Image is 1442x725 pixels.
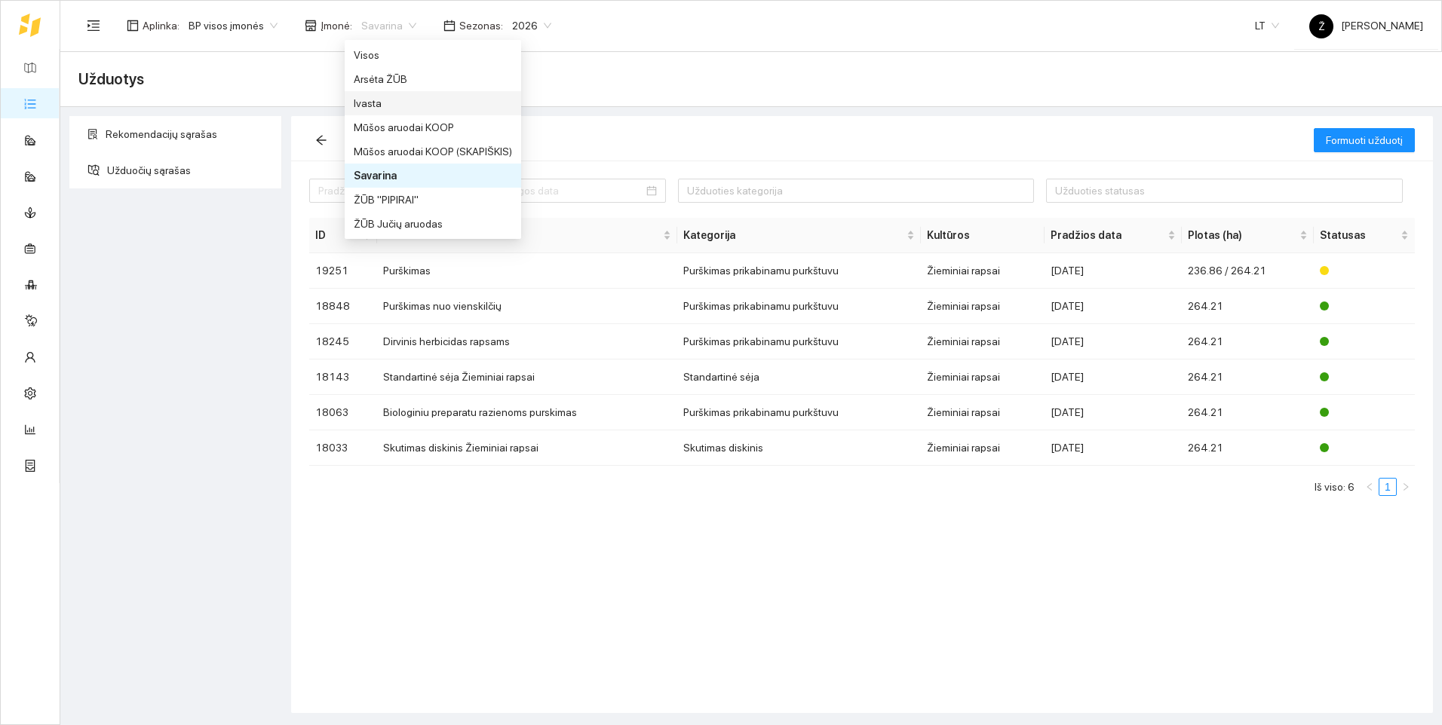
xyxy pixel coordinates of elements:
div: Ivasta [345,91,521,115]
span: Plotas (ha) [1188,227,1296,243]
td: Žieminiai rapsai [921,253,1045,289]
td: 264.21 [1182,324,1314,359]
div: ŽŪB Jučių aruodas [354,216,512,232]
a: 1 [1379,479,1396,495]
span: LT [1255,14,1279,37]
span: shop [305,20,317,32]
span: left [1365,482,1374,491]
td: 264.21 [1182,430,1314,466]
span: Pradžios data [1051,227,1164,243]
td: Žieminiai rapsai [921,395,1045,430]
div: Savarina [345,164,521,188]
span: Rekomendacijų sąrašas [106,119,270,149]
td: 264.21 [1182,395,1314,430]
span: solution [87,129,98,139]
button: arrow-left [309,128,333,152]
div: [DATE] [1051,298,1176,314]
span: Formuoti užduotį [1326,132,1403,148]
span: 2026 [512,14,551,37]
td: Žieminiai rapsai [921,430,1045,466]
li: Iš viso: 6 [1315,478,1355,496]
li: Pirmyn [1397,478,1415,496]
span: ID [315,227,360,243]
span: 236.86 / 264.21 [1188,265,1266,277]
div: Ivasta [354,95,512,112]
li: Atgal [1361,478,1379,496]
div: ŽŪB "PIPIRAI" [345,188,521,212]
div: ŽŪB Jučių aruodas [345,212,521,236]
td: 18063 [309,395,377,430]
td: Standartinė sėja Žieminiai rapsai [377,359,677,395]
td: 18848 [309,289,377,324]
span: Pavadinimas [383,227,659,243]
div: [DATE] [1051,404,1176,421]
td: 19251 [309,253,377,289]
div: Mūšos aruodai KOOP (SKAPIŠKIS) [354,143,512,160]
td: Žieminiai rapsai [921,359,1045,395]
td: 264.21 [1182,289,1314,324]
th: this column's title is Plotas (ha),this column is sortable [1182,218,1314,253]
td: Žieminiai rapsai [921,289,1045,324]
th: this column's title is Statusas,this column is sortable [1314,218,1415,253]
div: Arsėta ŽŪB [354,71,512,87]
td: 18033 [309,430,377,466]
span: [PERSON_NAME] [1309,20,1423,32]
th: this column's title is Pradžios data,this column is sortable [1045,218,1182,253]
th: this column's title is ID,this column is sortable [309,218,377,253]
div: Visos [345,43,521,67]
td: Skutimas diskinis [677,430,921,466]
div: Savarina [354,167,512,184]
span: Užduotys [78,67,144,91]
div: [DATE] [1051,369,1176,385]
span: calendar [443,20,456,32]
td: 264.21 [1182,359,1314,395]
div: Mūšos aruodai KOOP (SKAPIŠKIS) [345,139,521,164]
td: 18245 [309,324,377,359]
td: Standartinė sėja [677,359,921,395]
td: Skutimas diskinis Žieminiai rapsai [377,430,677,466]
span: Aplinka : [143,17,179,34]
td: Purškimas prikabinamu purkštuvu [677,289,921,324]
span: Savarina [361,14,416,37]
td: Dirvinis herbicidas rapsams [377,324,677,359]
div: [DATE] [1051,439,1176,456]
button: Formuoti užduotį [1314,128,1415,152]
button: right [1397,478,1415,496]
div: Mūšos aruodai KOOP [345,115,521,139]
td: Purškimas nuo vienskilčių [377,289,677,324]
div: [DATE] [1051,262,1176,279]
span: layout [127,20,139,32]
th: Kultūros [921,218,1045,253]
span: right [1401,482,1410,491]
th: this column's title is Pavadinimas,this column is sortable [377,218,677,253]
span: Sezonas : [459,17,503,34]
span: Ž [1318,14,1325,38]
td: Purškimas prikabinamu purkštuvu [677,253,921,289]
td: Purškimas prikabinamu purkštuvu [677,395,921,430]
input: Pradžios data [318,182,468,199]
button: left [1361,478,1379,496]
td: Biologiniu preparatu razienoms purskimas [377,395,677,430]
td: 18143 [309,359,377,395]
span: Statusas [1320,227,1398,243]
li: 1 [1379,478,1397,496]
span: arrow-left [310,134,333,146]
div: Visos [354,47,512,63]
span: Užduočių sąrašas [107,155,270,185]
div: ŽŪB "PIPIRAI" [354,191,512,208]
th: this column's title is Kategorija,this column is sortable [677,218,921,253]
span: menu-unfold [87,19,100,32]
button: menu-unfold [78,11,109,41]
div: [DATE] [1051,333,1176,350]
span: Įmonė : [321,17,352,34]
input: Pabaigos data [492,182,643,199]
span: Kategorija [683,227,904,243]
td: Purškimas [377,253,677,289]
div: Arsėta ŽŪB [345,67,521,91]
span: BP visos įmonės [189,14,278,37]
td: Purškimas prikabinamu purkštuvu [677,324,921,359]
div: Mūšos aruodai KOOP [354,119,512,136]
td: Žieminiai rapsai [921,324,1045,359]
